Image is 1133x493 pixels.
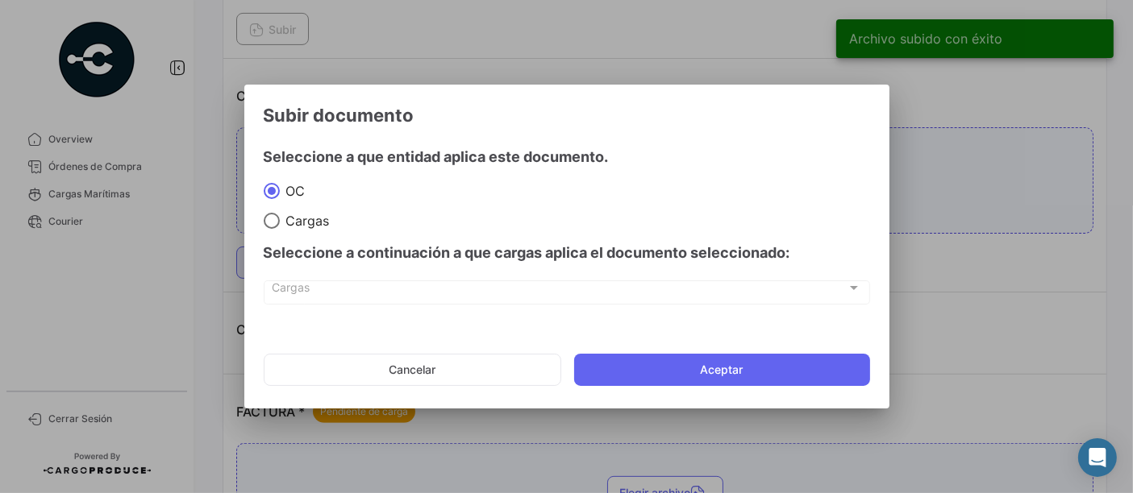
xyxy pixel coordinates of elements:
h3: Subir documento [264,104,870,126]
span: OC [280,183,306,199]
button: Aceptar [574,354,870,386]
h4: Seleccione a continuación a que cargas aplica el documento seleccionado: [264,242,870,264]
h4: Seleccione a que entidad aplica este documento. [264,146,870,168]
div: Abrir Intercom Messenger [1078,438,1117,477]
button: Cancelar [264,354,561,386]
span: Cargas [280,213,330,229]
span: Cargas [272,284,847,298]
